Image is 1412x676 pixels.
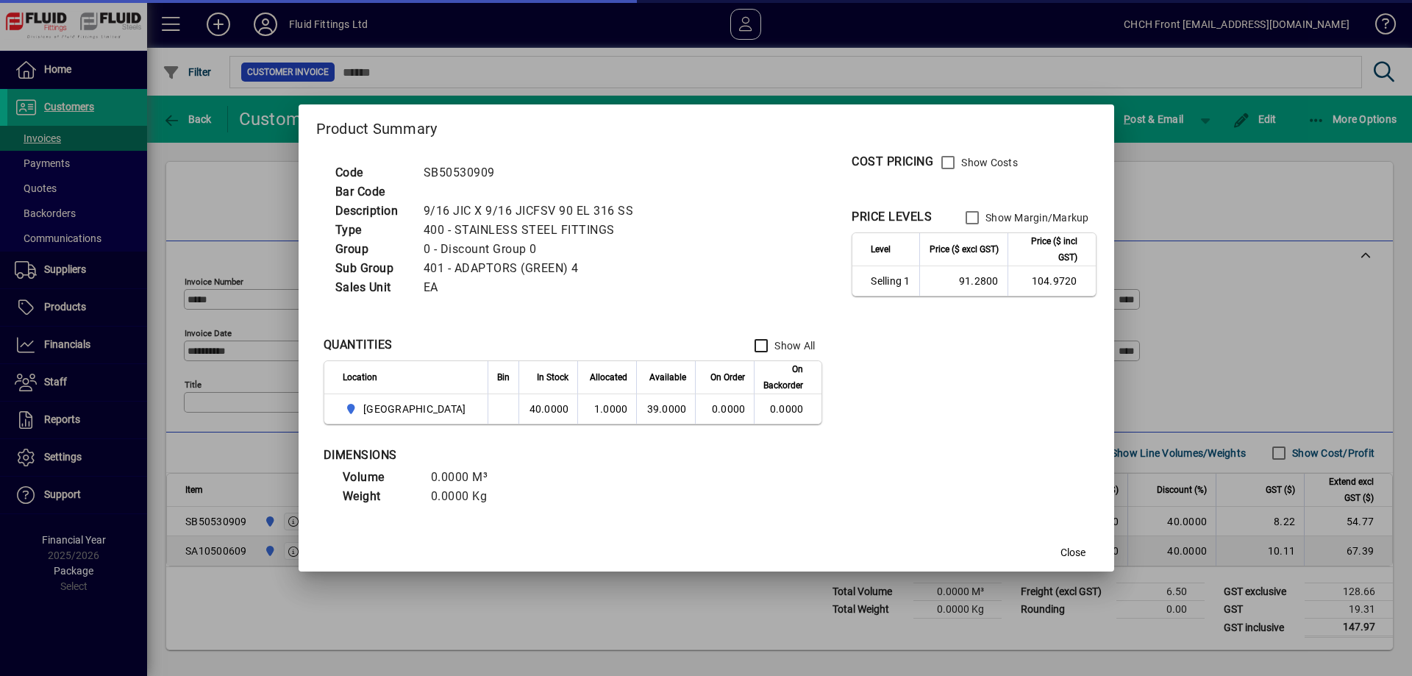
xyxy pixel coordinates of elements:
td: 0.0000 [754,394,821,424]
td: Description [328,202,416,221]
td: Volume [335,468,424,487]
span: Bin [497,369,510,385]
span: On Order [710,369,745,385]
label: Show Costs [958,155,1018,170]
td: Type [328,221,416,240]
span: On Backorder [763,361,803,394]
span: Price ($ incl GST) [1017,233,1077,266]
div: COST PRICING [852,153,933,171]
td: Sub Group [328,259,416,278]
label: Show Margin/Markup [983,210,1089,225]
span: In Stock [537,369,568,385]
span: Selling 1 [871,274,910,288]
td: Code [328,163,416,182]
span: Location [343,369,377,385]
label: Show All [771,338,815,353]
td: 104.9720 [1008,266,1096,296]
td: EA [416,278,652,297]
td: 0 - Discount Group 0 [416,240,652,259]
td: 40.0000 [518,394,577,424]
td: 0.0000 M³ [424,468,512,487]
td: Bar Code [328,182,416,202]
div: DIMENSIONS [324,446,691,464]
td: Weight [335,487,424,506]
span: Close [1060,545,1085,561]
span: Allocated [590,369,627,385]
td: Sales Unit [328,278,416,297]
div: PRICE LEVELS [852,208,932,226]
div: QUANTITIES [324,336,393,354]
td: 9/16 JIC X 9/16 JICFSV 90 EL 316 SS [416,202,652,221]
td: 0.0000 Kg [424,487,512,506]
h2: Product Summary [299,104,1114,147]
button: Close [1049,539,1097,566]
span: 0.0000 [712,403,746,415]
td: SB50530909 [416,163,652,182]
td: 400 - STAINLESS STEEL FITTINGS [416,221,652,240]
span: Price ($ excl GST) [930,241,999,257]
span: AUCKLAND [343,400,472,418]
td: Group [328,240,416,259]
td: 1.0000 [577,394,636,424]
td: 401 - ADAPTORS (GREEN) 4 [416,259,652,278]
td: 91.2800 [919,266,1008,296]
span: Level [871,241,891,257]
td: 39.0000 [636,394,695,424]
span: Available [649,369,686,385]
span: [GEOGRAPHIC_DATA] [363,402,466,416]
